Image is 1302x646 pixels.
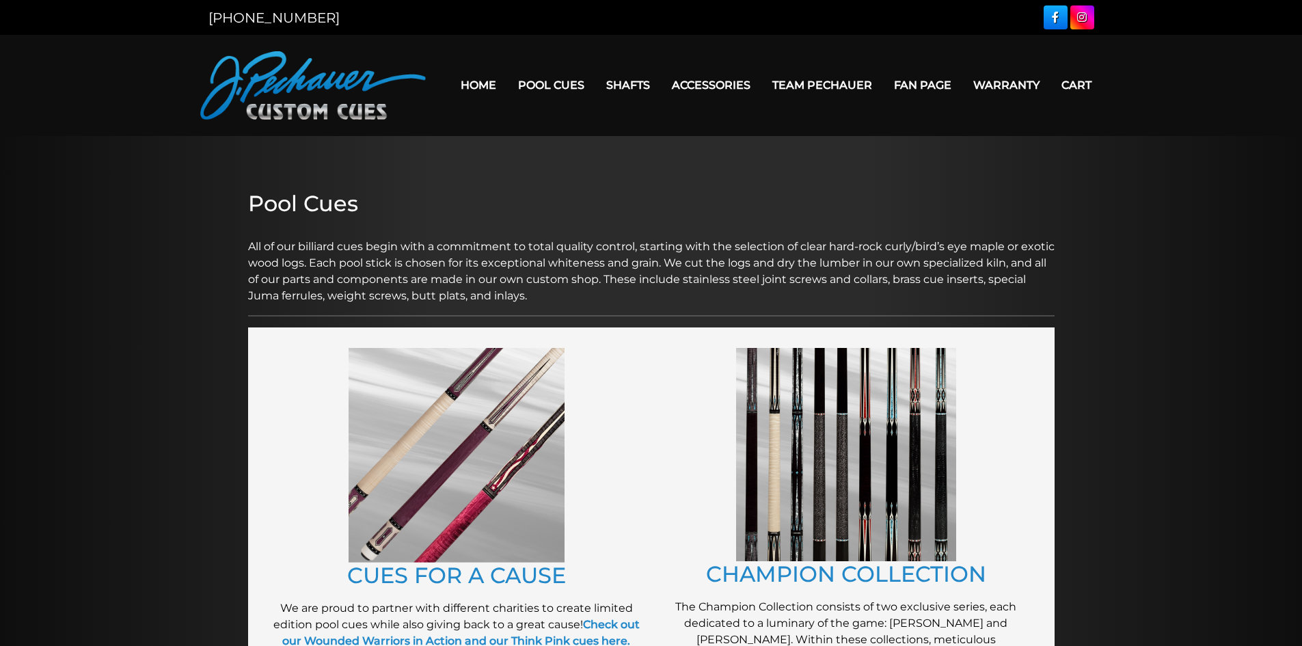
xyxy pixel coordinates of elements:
a: Team Pechauer [761,68,883,103]
a: Shafts [595,68,661,103]
img: Pechauer Custom Cues [200,51,426,120]
a: CUES FOR A CAUSE [347,562,566,589]
a: Fan Page [883,68,962,103]
a: Pool Cues [507,68,595,103]
a: Accessories [661,68,761,103]
a: Cart [1050,68,1102,103]
a: CHAMPION COLLECTION [706,561,986,587]
a: Home [450,68,507,103]
a: [PHONE_NUMBER] [208,10,340,26]
p: All of our billiard cues begin with a commitment to total quality control, starting with the sele... [248,222,1055,304]
h2: Pool Cues [248,191,1055,217]
a: Warranty [962,68,1050,103]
